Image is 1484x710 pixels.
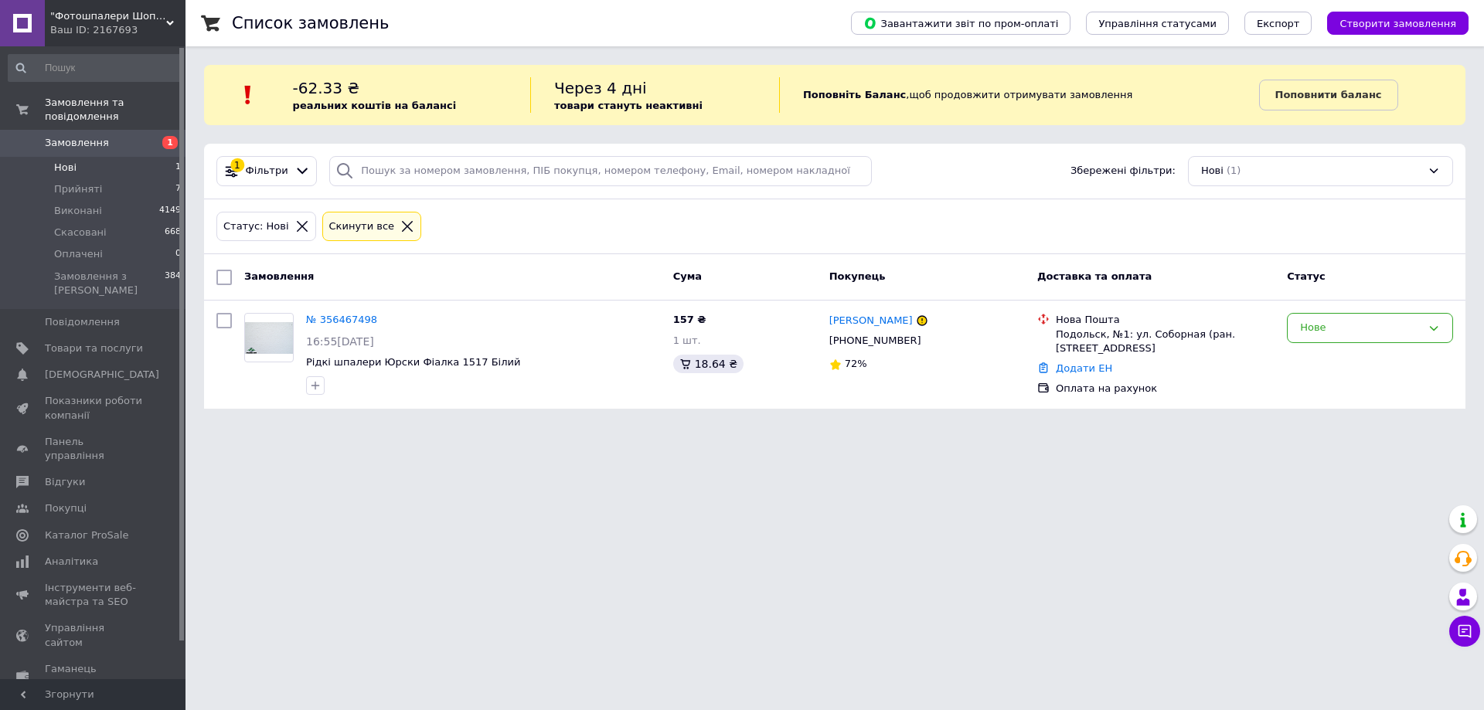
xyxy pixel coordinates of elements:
[673,335,701,346] span: 1 шт.
[237,83,260,107] img: :exclamation:
[1056,382,1275,396] div: Оплата на рахунок
[829,270,886,282] span: Покупець
[54,182,102,196] span: Прийняті
[245,322,293,354] img: Фото товару
[232,14,389,32] h1: Список замовлень
[1098,18,1217,29] span: Управління статусами
[45,528,128,542] span: Каталог ProSale
[779,77,1259,113] div: , щоб продовжити отримувати замовлення
[230,158,244,172] div: 1
[1056,362,1112,374] a: Додати ЕН
[1070,164,1176,178] span: Збережені фільтри:
[50,9,166,23] span: "Фотошпалери Шоп" Інтернет магазин
[1086,12,1229,35] button: Управління статусами
[673,270,702,282] span: Cума
[803,89,906,100] b: Поповніть Баланс
[8,54,182,82] input: Пошук
[45,581,143,609] span: Інструменти веб-майстра та SEO
[1327,12,1469,35] button: Створити замовлення
[554,100,703,111] b: товари стануть неактивні
[165,270,181,297] span: 384
[1339,18,1456,29] span: Створити замовлення
[306,314,377,325] a: № 356467498
[1275,89,1382,100] b: Поповнити баланс
[45,621,143,649] span: Управління сайтом
[1227,165,1241,176] span: (1)
[1201,164,1224,178] span: Нові
[826,331,924,351] div: [PHONE_NUMBER]
[45,96,185,124] span: Замовлення та повідомлення
[1056,313,1275,327] div: Нова Пошта
[1287,270,1326,282] span: Статус
[54,204,102,218] span: Виконані
[1312,17,1469,29] a: Створити замовлення
[1257,18,1300,29] span: Експорт
[244,313,294,362] a: Фото товару
[45,394,143,422] span: Показники роботи компанії
[326,219,398,235] div: Cкинути все
[851,12,1070,35] button: Завантажити звіт по пром-оплаті
[45,136,109,150] span: Замовлення
[175,161,181,175] span: 1
[673,314,706,325] span: 157 ₴
[45,315,120,329] span: Повідомлення
[863,16,1058,30] span: Завантажити звіт по пром-оплаті
[1259,80,1398,110] a: Поповнити баланс
[162,136,178,149] span: 1
[1244,12,1312,35] button: Експорт
[45,662,143,690] span: Гаманець компанії
[175,182,181,196] span: 7
[293,79,359,97] span: -62.33 ₴
[50,23,185,37] div: Ваш ID: 2167693
[329,156,872,186] input: Пошук за номером замовлення, ПІБ покупця, номером телефону, Email, номером накладної
[246,164,288,178] span: Фільтри
[54,247,103,261] span: Оплачені
[244,270,314,282] span: Замовлення
[1300,320,1421,336] div: Нове
[306,356,520,368] a: Рідкі шпалери Юрски Фіалка 1517 Білий
[554,79,647,97] span: Через 4 дні
[220,219,292,235] div: Статус: Нові
[306,335,374,348] span: 16:55[DATE]
[45,368,159,382] span: [DEMOGRAPHIC_DATA]
[45,435,143,463] span: Панель управління
[1449,616,1480,647] button: Чат з покупцем
[54,226,107,239] span: Скасовані
[45,501,87,515] span: Покупці
[845,358,867,369] span: 72%
[54,161,77,175] span: Нові
[673,355,744,373] div: 18.64 ₴
[1037,270,1152,282] span: Доставка та оплата
[45,475,85,489] span: Відгуки
[829,314,913,328] a: [PERSON_NAME]
[1056,328,1275,355] div: Подольск, №1: ул. Соборная (ран. [STREET_ADDRESS]
[45,555,98,569] span: Аналітика
[45,341,143,355] span: Товари та послуги
[175,247,181,261] span: 0
[54,270,165,297] span: Замовлення з [PERSON_NAME]
[165,226,181,239] span: 668
[159,204,181,218] span: 4149
[293,100,457,111] b: реальних коштів на балансі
